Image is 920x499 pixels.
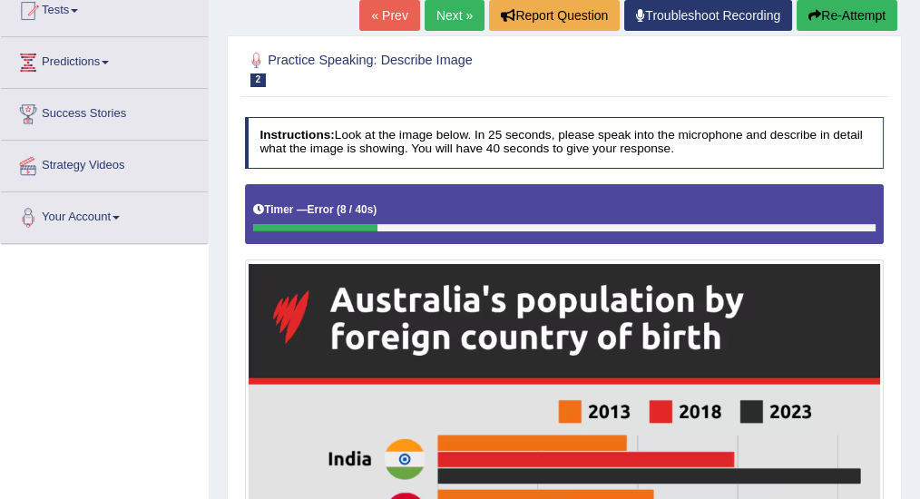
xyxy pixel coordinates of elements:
[245,117,885,169] h4: Look at the image below. In 25 seconds, please speak into the microphone and describe in detail w...
[245,49,641,87] h2: Practice Speaking: Describe Image
[259,128,334,142] b: Instructions:
[1,141,208,186] a: Strategy Videos
[373,203,377,216] b: )
[337,203,340,216] b: (
[1,192,208,238] a: Your Account
[1,89,208,134] a: Success Stories
[1,37,208,83] a: Predictions
[253,204,377,216] h5: Timer —
[308,203,334,216] b: Error
[250,73,267,87] span: 2
[340,203,373,216] b: 8 / 40s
